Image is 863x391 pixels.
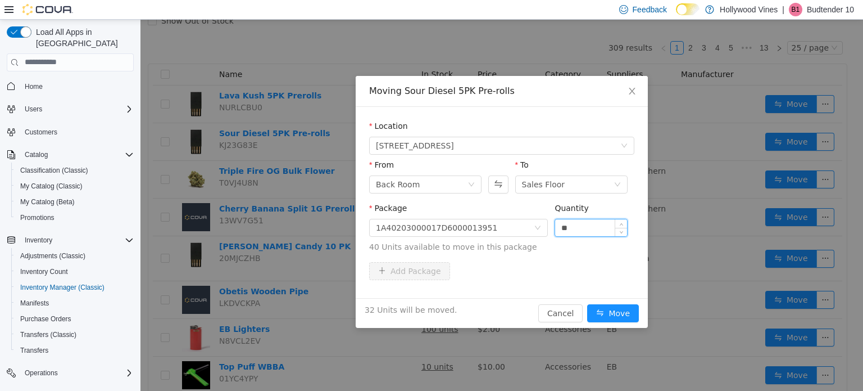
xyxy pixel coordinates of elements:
span: Increase Value [475,200,487,208]
span: Catalog [20,148,134,161]
span: Classification (Classic) [20,166,88,175]
span: Classification (Classic) [16,164,134,177]
a: My Catalog (Classic) [16,179,87,193]
span: Inventory [25,236,52,245]
input: Quantity [415,200,487,217]
span: Inventory Count [20,267,68,276]
p: Hollywood Vines [720,3,778,16]
button: Promotions [11,210,138,226]
span: 3591 S. Vine Rd [235,118,314,134]
span: Users [25,105,42,114]
i: icon: down [474,161,480,169]
button: Users [2,101,138,117]
a: Home [20,80,47,93]
button: My Catalog (Classic) [11,178,138,194]
span: Home [25,82,43,91]
a: Transfers (Classic) [16,328,81,341]
span: Inventory Manager (Classic) [16,281,134,294]
span: Transfers (Classic) [16,328,134,341]
button: Swap [348,156,367,174]
span: Adjustments (Classic) [16,249,134,263]
a: Transfers [16,344,53,357]
button: Manifests [11,295,138,311]
span: Inventory Count [16,265,134,278]
span: Transfers [20,346,48,355]
button: icon: swapMove [447,285,498,303]
button: Adjustments (Classic) [11,248,138,264]
span: Users [20,102,134,116]
button: Transfers [11,343,138,358]
button: Catalog [20,148,52,161]
span: Manifests [20,299,49,308]
span: Load All Apps in [GEOGRAPHIC_DATA] [31,26,134,49]
i: icon: down [328,161,334,169]
span: My Catalog (Beta) [20,197,75,206]
button: Transfers (Classic) [11,327,138,343]
button: Cancel [398,285,442,303]
a: Classification (Classic) [16,164,93,177]
label: To [375,141,388,150]
button: Operations [20,366,62,380]
div: Back Room [235,156,279,173]
button: icon: plusAdd Package [229,242,310,260]
span: Inventory [20,233,134,247]
button: Home [2,78,138,95]
input: Dark Mode [676,3,700,15]
button: Purchase Orders [11,311,138,327]
i: icon: down [480,123,487,131]
button: Customers [2,124,138,140]
div: Budtender 10 [789,3,802,16]
span: Promotions [20,213,54,222]
div: Sales Floor [381,156,425,173]
span: Promotions [16,211,134,224]
span: My Catalog (Classic) [20,182,83,191]
span: My Catalog (Beta) [16,195,134,209]
button: Operations [2,365,138,381]
img: Cova [22,4,73,15]
span: Operations [20,366,134,380]
button: Inventory [2,232,138,248]
div: Moving Sour Diesel 5PK Pre-rolls [229,65,494,78]
span: 32 Units will be moved. [224,285,316,296]
label: From [229,141,253,150]
p: | [782,3,784,16]
button: Inventory Manager (Classic) [11,280,138,295]
span: B1 [792,3,800,16]
span: Decrease Value [475,208,487,217]
span: Transfers (Classic) [20,330,76,339]
button: Catalog [2,147,138,163]
span: Purchase Orders [20,314,71,323]
i: icon: down [479,211,483,215]
a: Inventory Manager (Classic) [16,281,109,294]
i: icon: up [479,203,483,206]
label: Location [229,102,267,111]
a: Promotions [16,211,59,224]
span: My Catalog (Classic) [16,179,134,193]
a: Adjustments (Classic) [16,249,90,263]
button: Inventory [20,233,57,247]
span: Customers [20,125,134,139]
span: 40 Units available to move in this package [229,222,494,233]
span: Home [20,79,134,93]
span: Operations [25,368,58,377]
button: My Catalog (Beta) [11,194,138,210]
span: Adjustments (Classic) [20,251,85,260]
span: Inventory Manager (Classic) [20,283,105,292]
i: icon: close [487,67,496,76]
span: Purchase Orders [16,312,134,326]
span: Transfers [16,344,134,357]
label: Quantity [414,184,448,193]
button: Inventory Count [11,264,138,280]
button: Classification (Classic) [11,163,138,178]
a: My Catalog (Beta) [16,195,79,209]
span: Catalog [25,150,48,159]
button: Close [476,56,507,88]
a: Inventory Count [16,265,72,278]
a: Purchase Orders [16,312,76,326]
a: Manifests [16,296,53,310]
span: Dark Mode [676,15,676,16]
span: Feedback [633,4,667,15]
p: Budtender 10 [807,3,854,16]
span: Manifests [16,296,134,310]
div: 1A40203000017D6000013951 [235,200,357,217]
